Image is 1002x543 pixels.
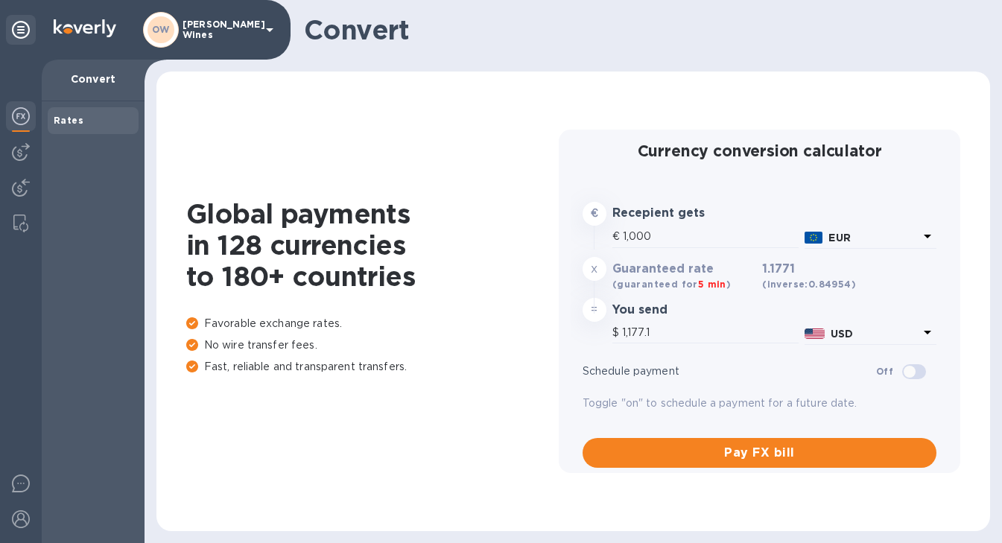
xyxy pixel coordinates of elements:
div: Unpin categories [6,15,36,45]
p: Favorable exchange rates. [186,316,559,331]
span: Pay FX bill [594,444,925,462]
b: Rates [54,115,83,126]
b: USD [831,328,853,340]
h3: Guaranteed rate [612,262,756,276]
img: Foreign exchange [12,107,30,125]
span: 5 min [698,279,726,290]
b: OW [152,24,170,35]
h2: Currency conversion calculator [583,142,937,160]
input: Amount [623,226,799,248]
b: (guaranteed for ) [612,279,731,290]
h1: Global payments in 128 currencies to 180+ countries [186,198,559,292]
div: $ [612,322,622,344]
b: Off [876,366,893,377]
p: Fast, reliable and transparent transfers. [186,359,559,375]
img: Logo [54,19,116,37]
div: € [612,226,623,248]
input: Amount [622,322,799,344]
b: EUR [828,232,850,244]
h3: You send [612,303,756,317]
p: No wire transfer fees. [186,337,559,353]
p: Schedule payment [583,363,876,379]
img: USD [805,328,825,339]
div: x [583,257,606,281]
h1: Convert [304,14,978,45]
strong: € [591,207,598,219]
button: Pay FX bill [583,438,937,468]
b: (inverse: 0.84954 ) [762,279,856,290]
p: Toggle "on" to schedule a payment for a future date. [583,396,937,411]
h3: Recepient gets [612,206,756,220]
h3: 1.1771 [762,262,856,292]
p: [PERSON_NAME] Wines [183,19,257,40]
p: Convert [54,72,133,86]
div: = [583,298,606,322]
